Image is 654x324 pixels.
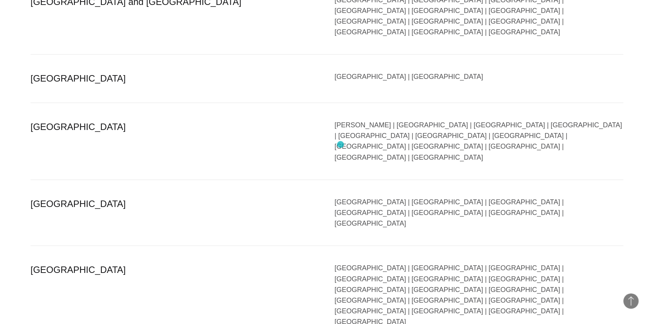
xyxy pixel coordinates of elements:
[31,197,320,229] div: [GEOGRAPHIC_DATA]
[335,120,624,163] div: [PERSON_NAME] | [GEOGRAPHIC_DATA] | [GEOGRAPHIC_DATA] | [GEOGRAPHIC_DATA] | [GEOGRAPHIC_DATA] | [...
[335,197,624,229] div: [GEOGRAPHIC_DATA] | [GEOGRAPHIC_DATA] | [GEOGRAPHIC_DATA] | [GEOGRAPHIC_DATA] | [GEOGRAPHIC_DATA]...
[335,71,624,86] div: [GEOGRAPHIC_DATA] | [GEOGRAPHIC_DATA]
[623,294,639,309] button: Back to Top
[31,71,320,86] div: [GEOGRAPHIC_DATA]
[31,120,320,163] div: [GEOGRAPHIC_DATA]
